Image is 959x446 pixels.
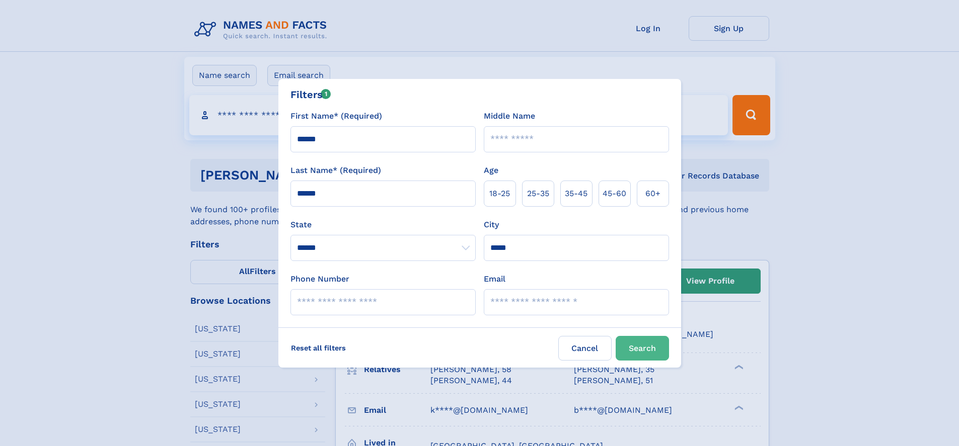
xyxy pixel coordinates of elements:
[484,164,498,176] label: Age
[489,188,510,200] span: 18‑25
[290,110,382,122] label: First Name* (Required)
[565,188,587,200] span: 35‑45
[290,219,476,231] label: State
[284,336,352,360] label: Reset all filters
[645,188,660,200] span: 60+
[527,188,549,200] span: 25‑35
[603,188,626,200] span: 45‑60
[290,164,381,176] label: Last Name* (Required)
[558,336,612,361] label: Cancel
[290,273,349,285] label: Phone Number
[484,110,535,122] label: Middle Name
[616,336,669,361] button: Search
[484,273,505,285] label: Email
[290,87,331,102] div: Filters
[484,219,499,231] label: City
